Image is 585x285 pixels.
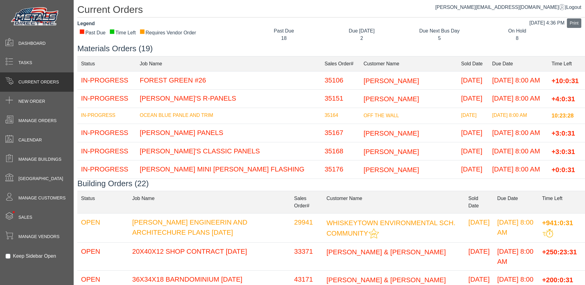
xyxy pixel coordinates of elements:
td: Time Left [538,191,585,213]
td: Job Name [129,191,291,213]
td: [DATE] 8:00 AM [488,142,548,160]
td: Job Name [136,56,321,71]
td: FOREST GREEN #26 [136,71,321,90]
button: Print [567,18,581,28]
div: Due [DATE] [327,27,396,35]
span: • [6,202,21,222]
td: [DATE] 8:00 AM [494,242,538,270]
span: New Order [18,98,45,105]
td: OPEN [77,242,129,270]
td: Sales Order# [321,56,360,71]
td: Status [77,56,136,71]
span: Manage Orders [18,117,56,124]
td: Status [77,191,129,213]
td: Sold Date [465,191,494,213]
td: [DATE] [457,108,488,124]
div: 5 [405,35,474,42]
td: [DATE] [457,71,488,90]
td: 35167 [321,124,360,142]
td: [DATE] 8:00 AM [488,160,548,179]
span: Manage Vendors [18,233,60,240]
div: Time Left [109,29,136,37]
td: Sales Order# [290,191,323,213]
span: [PERSON_NAME] [363,166,419,174]
td: [DATE] [465,213,494,242]
td: [DATE] [465,242,494,270]
span: +10:0:31 [552,77,579,84]
td: IN-PROGRESS [77,142,136,160]
td: IN-PROGRESS [77,90,136,108]
td: [PERSON_NAME]'S R-PANELS [136,90,321,108]
div: 2 [327,35,396,42]
td: 29941 [290,213,323,242]
span: [PERSON_NAME] & [PERSON_NAME] [327,248,446,256]
div: ■ [79,29,85,33]
span: +941:0:31 [542,219,573,226]
td: [PERSON_NAME] PANELS [136,124,321,142]
span: +3:0:31 [552,129,575,137]
td: OCEAN BLUE PANLE AND TRIM [136,108,321,124]
div: ■ [109,29,115,33]
strong: Legend [77,21,95,26]
td: 35168 [321,142,360,160]
td: IN-PROGRESS [77,71,136,90]
td: 35151 [321,90,360,108]
td: 35106 [321,71,360,90]
span: Current Orders [18,79,59,85]
span: WHISKEYTOWN ENVIRONMENTAL SCH. COMMUNITY [327,219,455,237]
a: [PERSON_NAME][EMAIL_ADDRESS][DOMAIN_NAME] [435,5,565,10]
img: Metals Direct Inc Logo [9,6,61,28]
td: [DATE] 8:00 AM [488,108,548,124]
span: +3:0:31 [552,148,575,155]
span: [DATE] 4:36 PM [529,20,564,25]
td: 20X40X12 SHOP CONTRACT [DATE] [129,242,291,270]
td: Sold Date [457,56,488,71]
div: | [435,4,581,11]
h1: Current Orders [77,4,585,17]
span: Manage Customers [18,195,66,201]
div: On Hold [483,27,551,35]
div: Due Next Bus Day [405,27,474,35]
div: 8 [483,35,551,42]
td: [DATE] 8:00 AM [488,90,548,108]
span: [PERSON_NAME] & [PERSON_NAME] [327,276,446,283]
td: Customer Name [323,191,465,213]
td: 35164 [321,108,360,124]
span: Sales [18,214,32,221]
span: 10:23:28 [552,113,574,119]
div: Past Due [79,29,106,37]
td: [PERSON_NAME]'S CLASSIC PANELS [136,142,321,160]
td: IN-PROGRESS [77,124,136,142]
span: +250:23:31 [542,248,577,256]
td: [PERSON_NAME] ENGINEERIN AND ARCHITECHURE PLANS [DATE] [129,213,291,242]
td: [DATE] [457,90,488,108]
td: [DATE] 8:00 AM [488,124,548,142]
td: [PERSON_NAME] MINI [PERSON_NAME] FLASHING [136,160,321,179]
span: +200:0:31 [542,276,573,283]
div: Past Due [250,27,318,35]
td: 35176 [321,160,360,179]
td: Time Left [548,56,585,71]
span: Calendar [18,137,42,143]
td: [DATE] 8:00 AM [488,71,548,90]
span: Manage Buildings [18,156,61,163]
span: Logout [566,5,581,10]
span: [GEOGRAPHIC_DATA] [18,175,63,182]
td: Customer Name [360,56,457,71]
div: Requires Vendor Order [139,29,196,37]
span: [PERSON_NAME] [363,129,419,137]
span: [PERSON_NAME] [363,77,419,84]
span: [PERSON_NAME] [363,95,419,103]
div: ■ [139,29,145,33]
div: 18 [250,35,318,42]
td: IN-PROGRESS [77,160,136,179]
h3: Building Orders (22) [77,179,585,188]
img: This customer should be prioritized [369,228,379,239]
span: +0:0:31 [552,166,575,174]
td: Due Date [494,191,538,213]
td: IN-PROGRESS [77,108,136,124]
td: [DATE] 8:00 AM [494,213,538,242]
span: OFF THE WALL [363,113,399,118]
label: Keep Sidebar Open [13,252,56,260]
